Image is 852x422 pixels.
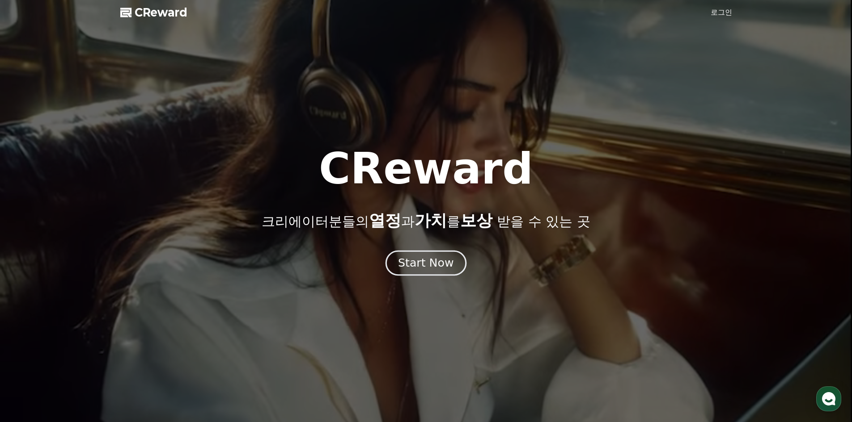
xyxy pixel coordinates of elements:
[59,283,115,305] a: 대화
[262,212,590,230] p: 크리에이터분들의 과 를 받을 수 있는 곳
[386,250,466,276] button: Start Now
[3,283,59,305] a: 홈
[115,283,172,305] a: 설정
[387,260,465,268] a: Start Now
[28,297,34,304] span: 홈
[135,5,187,20] span: CReward
[319,147,533,190] h1: CReward
[120,5,187,20] a: CReward
[138,297,149,304] span: 설정
[415,211,447,230] span: 가치
[398,255,454,271] div: Start Now
[82,297,93,304] span: 대화
[460,211,492,230] span: 보상
[711,7,732,18] a: 로그인
[369,211,401,230] span: 열정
